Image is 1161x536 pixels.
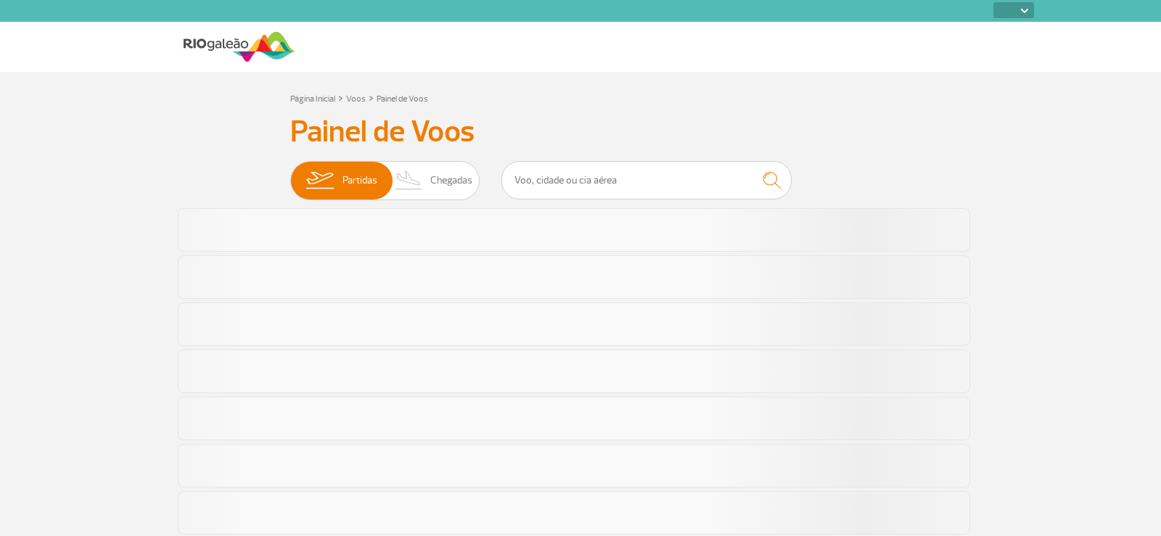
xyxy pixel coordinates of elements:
a: Voos [346,94,366,104]
h3: Painel de Voos [290,114,871,150]
input: Voo, cidade ou cia aérea [501,161,792,199]
a: > [369,89,374,106]
a: > [338,89,343,106]
a: Página Inicial [290,94,335,104]
span: Chegadas [430,162,472,199]
img: slider-desembarque [387,162,430,199]
img: slider-embarque [297,162,342,199]
a: Painel de Voos [377,94,428,104]
span: Partidas [342,162,377,199]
